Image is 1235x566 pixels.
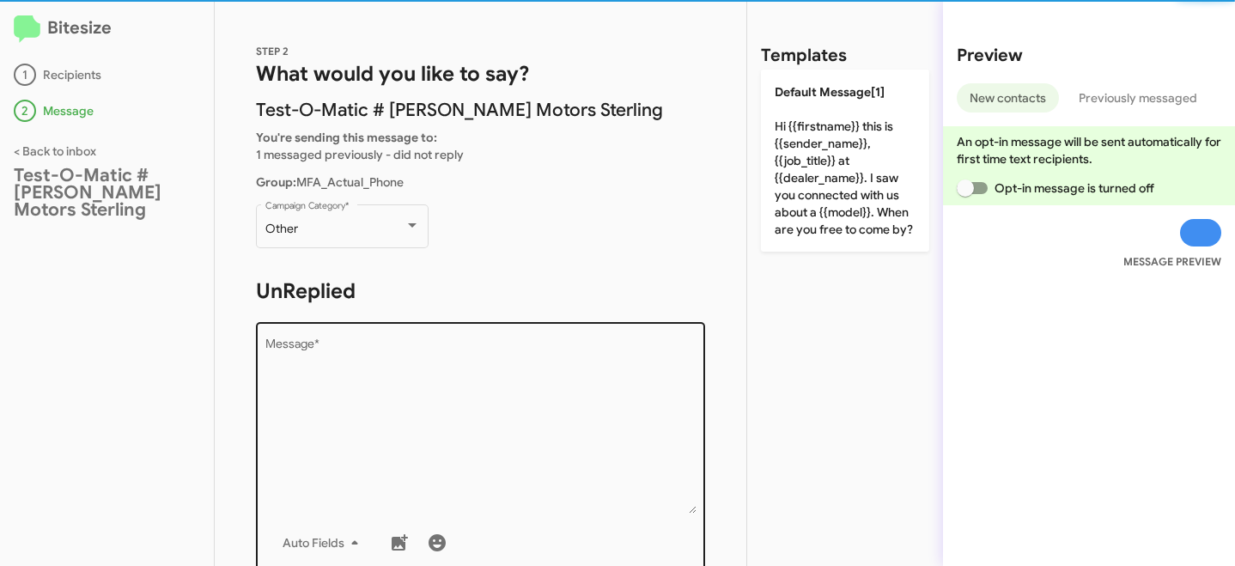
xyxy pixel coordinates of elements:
span: Auto Fields [283,527,365,558]
span: New contacts [970,83,1046,113]
span: Previously messaged [1079,83,1197,113]
h2: Templates [761,42,847,70]
div: Recipients [14,64,200,86]
h1: UnReplied [256,277,705,305]
small: MESSAGE PREVIEW [1123,253,1221,271]
p: An opt-in message will be sent automatically for first time text recipients. [957,133,1221,167]
p: Test-O-Matic # [PERSON_NAME] Motors Sterling [256,101,705,119]
div: 2 [14,100,36,122]
h2: Preview [957,42,1221,70]
img: logo-minimal.svg [14,15,40,43]
h1: What would you like to say? [256,60,705,88]
span: Other [265,221,298,236]
p: Hi {{firstname}} this is {{sender_name}}, {{job_title}} at {{dealer_name}}. I saw you connected w... [761,70,929,252]
button: Previously messaged [1066,83,1210,113]
span: Opt-in message is turned off [995,178,1154,198]
b: You're sending this message to: [256,130,437,145]
button: Auto Fields [269,527,379,558]
span: STEP 2 [256,45,289,58]
span: Default Message[1] [775,84,885,100]
div: Test-O-Matic # [PERSON_NAME] Motors Sterling [14,167,200,218]
div: Message [14,100,200,122]
h2: Bitesize [14,15,200,43]
b: Group: [256,174,296,190]
div: 1 [14,64,36,86]
a: < Back to inbox [14,143,96,159]
button: New contacts [957,83,1059,113]
span: MFA_Actual_Phone [256,174,404,190]
span: 1 messaged previously - did not reply [256,147,464,162]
